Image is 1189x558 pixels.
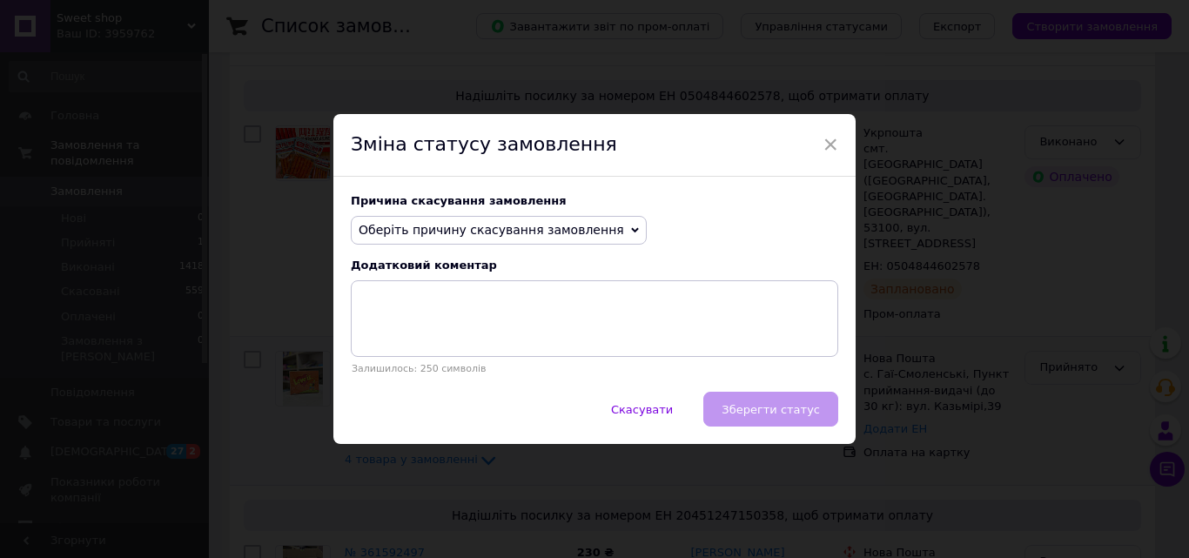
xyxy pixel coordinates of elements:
[333,114,856,177] div: Зміна статусу замовлення
[593,392,691,427] button: Скасувати
[359,223,624,237] span: Оберіть причину скасування замовлення
[823,130,838,159] span: ×
[351,259,838,272] div: Додатковий коментар
[351,194,838,207] div: Причина скасування замовлення
[351,363,838,374] p: Залишилось: 250 символів
[611,403,673,416] span: Скасувати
